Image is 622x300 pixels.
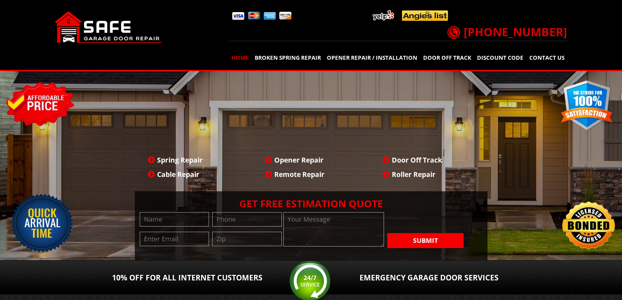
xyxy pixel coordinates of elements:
[359,273,567,282] h2: Emergency Garage Door services
[212,232,282,246] input: Zip
[527,46,567,70] a: Contact Us
[325,46,420,70] a: Opener Repair / Installation
[252,153,370,167] li: Opener Repair
[387,233,464,248] button: Submit
[252,167,370,182] li: Remote Repair
[212,212,282,227] input: Phone
[370,167,487,182] li: Roller Repair
[475,46,526,70] a: Discount Code
[447,25,461,39] img: call.png
[370,8,451,24] img: add.png
[138,198,484,210] h2: Get Free Estimation Quote
[140,232,209,246] input: Enter Email
[387,212,464,232] iframe: reCAPTCHA
[370,153,487,167] li: Door Off Track
[447,24,567,39] a: [PHONE_NUMBER]
[135,153,252,167] li: Spring Repair
[140,212,209,227] input: Name
[263,12,276,20] img: pay3.png
[55,273,263,282] h2: 10% OFF For All Internet Customers
[135,167,252,182] li: Cable Repair
[421,46,473,70] a: Door Off Track
[232,12,245,20] img: pay1.png
[55,11,162,43] img: logo1.png
[229,46,251,70] a: Home
[279,12,292,20] img: pay4.png
[248,12,260,20] img: pay2.png
[252,46,323,70] a: Broken Spring Repair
